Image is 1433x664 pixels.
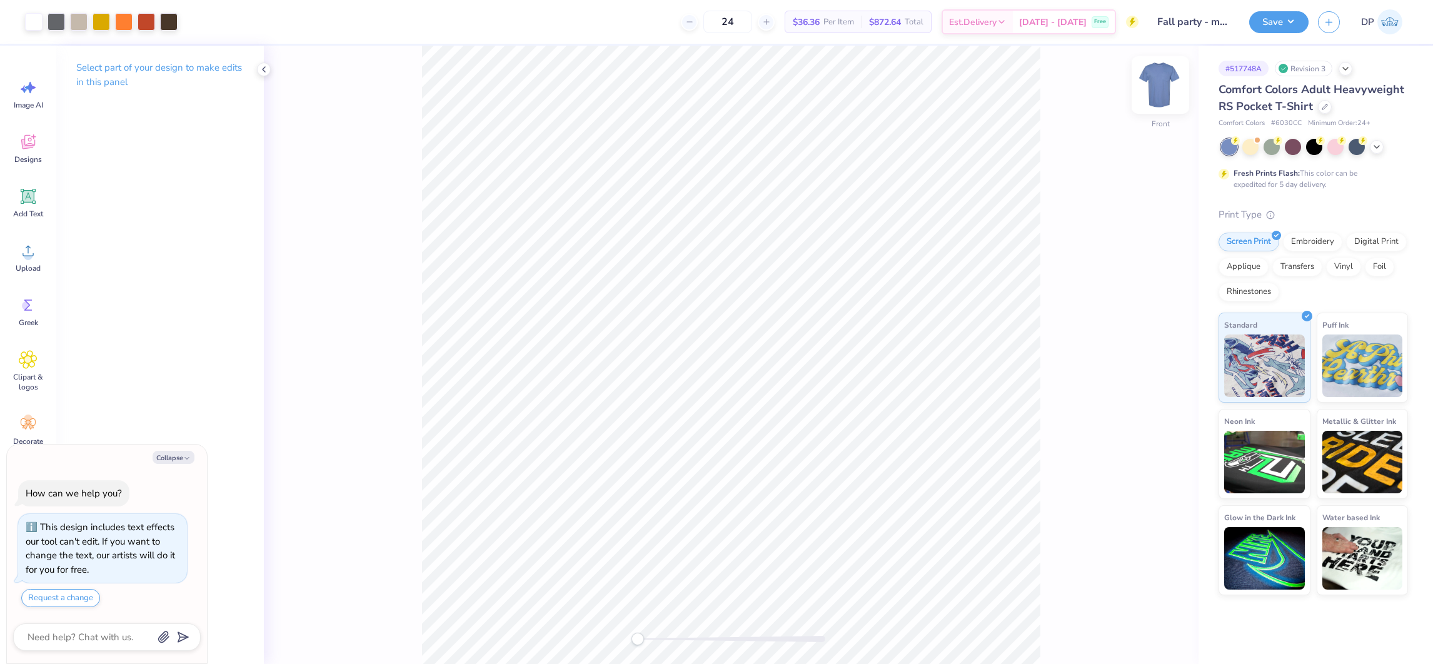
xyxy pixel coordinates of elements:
div: Digital Print [1346,233,1407,251]
strong: Fresh Prints Flash: [1234,168,1300,178]
div: Front [1152,118,1170,129]
span: Glow in the Dark Ink [1224,511,1295,524]
span: Comfort Colors [1219,118,1265,129]
span: # 6030CC [1271,118,1302,129]
span: Total [905,16,923,29]
span: Greek [19,318,38,328]
img: Neon Ink [1224,431,1305,493]
div: Accessibility label [631,633,644,645]
button: Save [1249,11,1309,33]
span: [DATE] - [DATE] [1019,16,1087,29]
div: How can we help you? [26,487,122,500]
span: DP [1361,15,1374,29]
div: Vinyl [1326,258,1361,276]
div: # 517748A [1219,61,1269,76]
span: Water based Ink [1322,511,1380,524]
img: Standard [1224,335,1305,397]
div: Rhinestones [1219,283,1279,301]
span: Minimum Order: 24 + [1308,118,1370,129]
a: DP [1355,9,1408,34]
div: Applique [1219,258,1269,276]
div: Transfers [1272,258,1322,276]
div: This color can be expedited for 5 day delivery. [1234,168,1387,190]
span: Comfort Colors Adult Heavyweight RS Pocket T-Shirt [1219,82,1404,114]
span: $872.64 [869,16,901,29]
span: Clipart & logos [8,372,49,392]
span: Puff Ink [1322,318,1349,331]
span: Designs [14,154,42,164]
button: Collapse [153,451,194,464]
img: Puff Ink [1322,335,1403,397]
div: Revision 3 [1275,61,1332,76]
span: Free [1094,18,1106,26]
div: This design includes text effects our tool can't edit. If you want to change the text, our artist... [26,521,175,576]
img: Water based Ink [1322,527,1403,590]
input: – – [703,11,752,33]
span: Upload [16,263,41,273]
div: Print Type [1219,208,1408,222]
input: Untitled Design [1148,9,1240,34]
img: Metallic & Glitter Ink [1322,431,1403,493]
img: Darlene Padilla [1377,9,1402,34]
span: Standard [1224,318,1257,331]
div: Foil [1365,258,1394,276]
span: $36.36 [793,16,820,29]
span: Add Text [13,209,43,219]
p: Select part of your design to make edits in this panel [76,61,244,89]
span: Decorate [13,436,43,446]
div: Screen Print [1219,233,1279,251]
div: Embroidery [1283,233,1342,251]
button: Request a change [21,589,100,607]
span: Neon Ink [1224,415,1255,428]
img: Front [1135,60,1185,110]
img: Glow in the Dark Ink [1224,527,1305,590]
span: Metallic & Glitter Ink [1322,415,1396,428]
span: Image AI [14,100,43,110]
span: Per Item [823,16,854,29]
span: Est. Delivery [949,16,997,29]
